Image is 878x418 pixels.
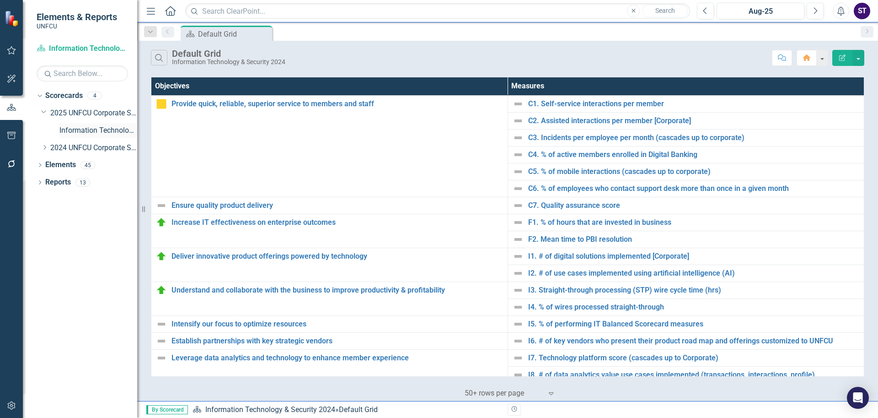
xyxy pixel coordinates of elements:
[156,285,167,296] img: On Target
[508,332,864,349] td: Double-Click to Edit Right Click for Context Menu
[528,269,860,277] a: I2. # of use cases implemented using artificial intelligence (AI)
[508,231,864,248] td: Double-Click to Edit Right Click for Context Menu
[151,315,508,332] td: Double-Click to Edit Right Click for Context Menu
[854,3,870,19] button: ST
[45,91,83,101] a: Scorecards
[37,22,117,30] small: UNFCU
[528,185,860,193] a: C6. % of employees who contact support desk more than once in a given month
[171,286,503,294] a: Understand and collaborate with the business to improve productivity & profitability
[508,197,864,214] td: Double-Click to Edit Right Click for Context Menu
[528,218,860,227] a: F1. % of hours that are invested in business
[80,161,95,169] div: 45
[5,11,21,27] img: ClearPoint Strategy
[198,28,270,40] div: Default Grid
[45,160,76,170] a: Elements
[508,282,864,299] td: Double-Click to Edit Right Click for Context Menu
[528,117,860,125] a: C2. Assisted interactions per member [Corporate]
[37,65,128,81] input: Search Below...
[339,405,378,414] div: Default Grid
[847,387,869,409] div: Open Intercom Messenger
[45,177,71,188] a: Reports
[146,405,188,414] span: By Scorecard
[528,151,860,159] a: C4. % of active members enrolled in Digital Banking
[508,248,864,265] td: Double-Click to Edit Right Click for Context Menu
[508,366,864,383] td: Double-Click to Edit Right Click for Context Menu
[37,11,117,22] span: Elements & Reports
[513,217,524,228] img: Not Defined
[508,265,864,282] td: Double-Click to Edit Right Click for Context Menu
[37,43,128,54] a: Information Technology & Security 2024
[156,217,167,228] img: On Target
[171,320,503,328] a: Intensify our focus to optimize resources
[513,319,524,330] img: Not Defined
[528,252,860,261] a: I1. # of digital solutions implemented [Corporate]
[172,59,285,65] div: Information Technology & Security 2024
[171,354,503,362] a: Leverage data analytics and technology to enhance member experience
[513,98,524,109] img: Not Defined
[528,168,860,176] a: C5. % of mobile interactions (cascades up to corporate)
[75,179,90,186] div: 13
[513,369,524,380] img: Not Defined
[528,371,860,379] a: I8. # of data analytics value use cases implemented (transactions, interactions, profile)
[528,201,860,210] a: C7. Quality assurance score
[508,95,864,112] td: Double-Click to Edit Right Click for Context Menu
[50,143,137,153] a: 2024 UNFCU Corporate Scorecard
[528,100,860,108] a: C1. Self-service interactions per member
[513,115,524,126] img: Not Defined
[528,320,860,328] a: I5. % of performing IT Balanced Scorecard measures
[513,353,524,364] img: Not Defined
[508,129,864,146] td: Double-Click to Edit Right Click for Context Menu
[513,200,524,211] img: Not Defined
[513,183,524,194] img: Not Defined
[528,235,860,244] a: F2. Mean time to PBI resolution
[513,302,524,313] img: Not Defined
[528,134,860,142] a: C3. Incidents per employee per month (cascades up to corporate)
[508,146,864,163] td: Double-Click to Edit Right Click for Context Menu
[513,234,524,245] img: Not Defined
[528,354,860,362] a: I7. Technology platform score (cascades up to Corporate)
[717,3,804,19] button: Aug-25
[151,349,508,400] td: Double-Click to Edit Right Click for Context Menu
[59,125,137,136] a: Information Technology & Security 2025
[655,7,675,14] span: Search
[193,405,501,415] div: »
[528,337,860,345] a: I6. # of key vendors who present their product road map and offerings customized to UNFCU
[156,319,167,330] img: Not Defined
[205,405,335,414] a: Information Technology & Security 2024
[642,5,688,17] button: Search
[87,92,102,100] div: 4
[528,303,860,311] a: I4. % of wires processed straight-through
[50,108,137,119] a: 2025 UNFCU Corporate Scorecard
[151,95,508,197] td: Double-Click to Edit Right Click for Context Menu
[508,315,864,332] td: Double-Click to Edit Right Click for Context Menu
[171,218,503,227] a: Increase IT effectiveness on enterprise outcomes
[156,251,167,262] img: On Target
[156,98,167,109] img: Caution
[171,337,503,345] a: Establish partnerships with key strategic vendors
[513,268,524,279] img: Not Defined
[508,112,864,129] td: Double-Click to Edit Right Click for Context Menu
[513,132,524,143] img: Not Defined
[513,336,524,347] img: Not Defined
[185,3,690,19] input: Search ClearPoint...
[528,286,860,294] a: I3. Straight-through processing (STP) wire cycle time (hrs)
[513,285,524,296] img: Not Defined
[508,214,864,231] td: Double-Click to Edit Right Click for Context Menu
[720,6,801,17] div: Aug-25
[171,201,503,210] a: Ensure quality product delivery
[508,299,864,315] td: Double-Click to Edit Right Click for Context Menu
[508,349,864,366] td: Double-Click to Edit Right Click for Context Menu
[156,353,167,364] img: Not Defined
[513,166,524,177] img: Not Defined
[171,252,503,261] a: Deliver innovative product offerings powered by technology
[171,100,503,108] a: Provide quick, reliable, superior service to members and staff
[508,180,864,197] td: Double-Click to Edit Right Click for Context Menu
[151,197,508,214] td: Double-Click to Edit Right Click for Context Menu
[151,248,508,282] td: Double-Click to Edit Right Click for Context Menu
[151,282,508,315] td: Double-Click to Edit Right Click for Context Menu
[156,336,167,347] img: Not Defined
[513,149,524,160] img: Not Defined
[513,251,524,262] img: Not Defined
[156,200,167,211] img: Not Defined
